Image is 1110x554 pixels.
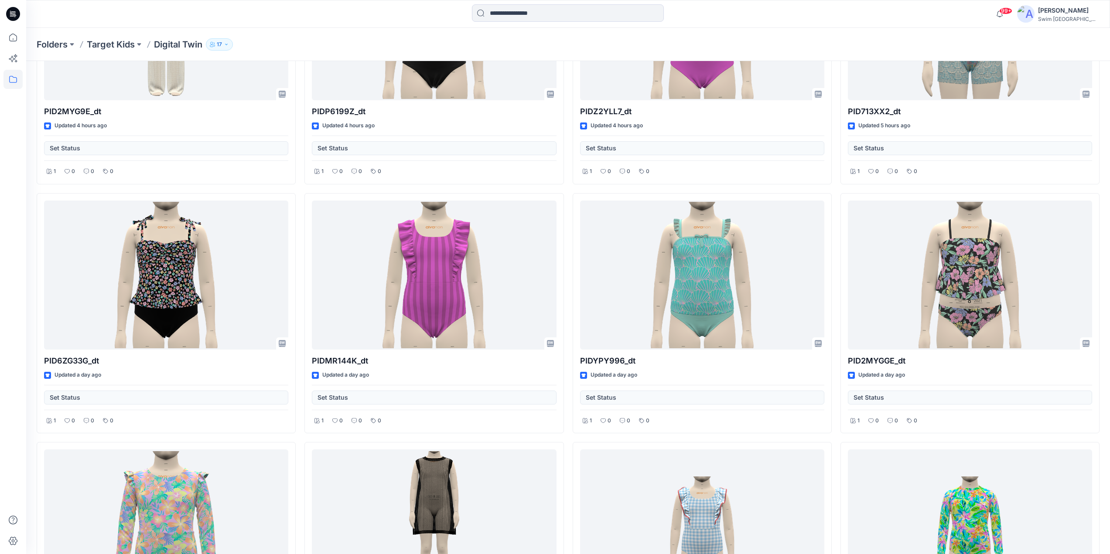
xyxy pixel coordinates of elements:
p: 1 [857,167,860,176]
p: Updated a day ago [322,370,369,380]
p: 0 [627,416,630,425]
p: Updated 4 hours ago [322,121,375,130]
p: 0 [359,167,362,176]
p: 0 [914,416,917,425]
div: [PERSON_NAME] [1038,5,1099,16]
p: 0 [91,167,94,176]
p: 0 [339,416,343,425]
p: 0 [72,416,75,425]
p: PID2MYG9E_dt [44,105,288,118]
p: 0 [914,167,917,176]
p: 1 [590,167,592,176]
p: 0 [91,416,94,425]
a: PID6ZG33G_dt [44,201,288,350]
p: 1 [54,416,56,425]
p: 0 [895,167,898,176]
p: 1 [321,416,324,425]
button: 17 [206,38,233,51]
a: PIDYPY996_dt [580,201,824,350]
a: PIDMR144K_dt [312,201,556,350]
p: 0 [646,416,649,425]
p: 1 [54,167,56,176]
a: PID2MYGGE_dt [848,201,1092,350]
a: Folders [37,38,68,51]
p: 0 [875,167,879,176]
span: 99+ [999,7,1012,14]
p: 0 [72,167,75,176]
p: PIDMR144K_dt [312,355,556,367]
p: PID6ZG33G_dt [44,355,288,367]
p: 0 [627,167,630,176]
p: Updated 4 hours ago [591,121,643,130]
p: Updated 5 hours ago [858,121,910,130]
div: Swim [GEOGRAPHIC_DATA] [1038,16,1099,22]
p: 0 [646,167,649,176]
p: 0 [875,416,879,425]
a: Target Kids [87,38,135,51]
p: PIDYPY996_dt [580,355,824,367]
p: 0 [110,167,113,176]
p: PID713XX2_dt [848,105,1092,118]
p: 1 [590,416,592,425]
p: PIDP6199Z_dt [312,105,556,118]
p: PID2MYGGE_dt [848,355,1092,367]
p: 0 [608,167,611,176]
p: 0 [110,416,113,425]
p: 0 [378,416,381,425]
p: Updated a day ago [858,370,905,380]
p: Updated 4 hours ago [55,121,107,130]
img: avatar [1017,5,1035,23]
p: 0 [359,416,362,425]
p: 0 [608,416,611,425]
p: 17 [217,40,222,49]
p: Digital Twin [154,38,202,51]
p: Updated a day ago [591,370,637,380]
p: 1 [321,167,324,176]
p: 0 [895,416,898,425]
p: 1 [857,416,860,425]
p: Updated a day ago [55,370,101,380]
p: 0 [339,167,343,176]
p: 0 [378,167,381,176]
p: PIDZ2YLL7_dt [580,105,824,118]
